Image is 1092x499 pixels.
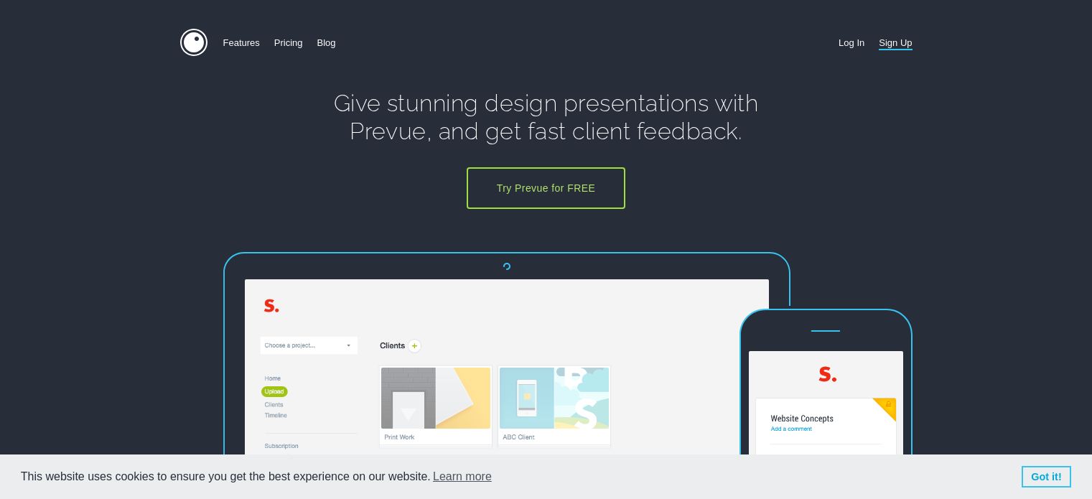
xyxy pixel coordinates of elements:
[1022,466,1071,488] a: dismiss cookie message
[180,29,207,56] img: Prevue
[21,468,1010,485] span: This website uses cookies to ensure you get the best experience on our website.
[274,29,303,57] a: Pricing
[500,368,609,429] img: Clients
[223,29,260,57] a: Features
[317,29,336,57] a: Blog
[839,29,864,57] a: Log In
[381,368,490,429] img: Print
[879,29,912,57] a: Sign Up
[180,29,209,57] a: Home
[431,469,494,485] a: learn more about cookies
[467,167,625,209] a: Try Prevue for FREE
